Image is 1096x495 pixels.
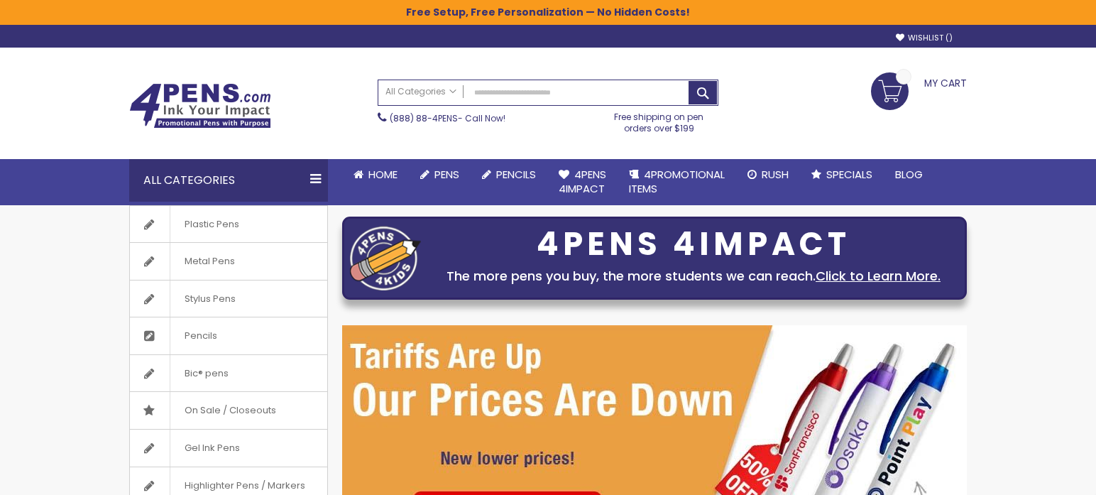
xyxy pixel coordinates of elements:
span: Stylus Pens [170,281,250,317]
span: All Categories [385,86,456,97]
a: (888) 88-4PENS [390,112,458,124]
span: 4Pens 4impact [559,167,606,196]
span: Pencils [170,317,231,354]
span: Plastic Pens [170,206,253,243]
div: All Categories [129,159,328,202]
span: Pencils [496,167,536,182]
a: Metal Pens [130,243,327,280]
span: 4PROMOTIONAL ITEMS [629,167,725,196]
div: The more pens you buy, the more students we can reach. [428,266,959,286]
span: On Sale / Closeouts [170,392,290,429]
span: Blog [895,167,923,182]
a: Blog [884,159,934,190]
a: Click to Learn More. [816,267,941,285]
img: four_pen_logo.png [350,226,421,290]
a: Stylus Pens [130,281,327,317]
span: Bic® pens [170,355,243,392]
a: Wishlist [896,33,953,43]
span: Home [368,167,398,182]
a: 4PROMOTIONALITEMS [618,159,736,205]
img: 4Pens Custom Pens and Promotional Products [129,83,271,129]
a: Bic® pens [130,355,327,392]
a: On Sale / Closeouts [130,392,327,429]
div: Free shipping on pen orders over $199 [600,106,719,134]
a: Specials [800,159,884,190]
span: Metal Pens [170,243,249,280]
div: 4PENS 4IMPACT [428,229,959,259]
span: - Call Now! [390,112,505,124]
span: Rush [762,167,789,182]
a: Pencils [130,317,327,354]
a: Rush [736,159,800,190]
a: Home [342,159,409,190]
a: All Categories [378,80,464,104]
a: Gel Ink Pens [130,430,327,467]
a: Pens [409,159,471,190]
span: Pens [434,167,459,182]
a: 4Pens4impact [547,159,618,205]
a: Plastic Pens [130,206,327,243]
span: Specials [826,167,872,182]
a: Pencils [471,159,547,190]
span: Gel Ink Pens [170,430,254,467]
